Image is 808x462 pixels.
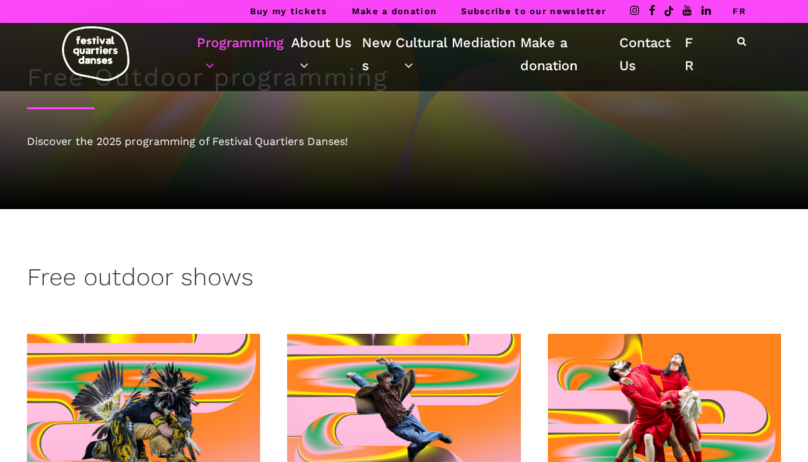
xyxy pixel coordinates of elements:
a: Buy my tickets [250,6,328,16]
a: Programming [197,31,291,77]
div: Discover the 2025 programming of Festival Quartiers Danses! [27,133,781,150]
h3: Free outdoor shows [27,263,253,297]
img: logo-fqd-med [62,26,129,81]
a: Subscribe to our newsletter [461,6,606,16]
a: FR [733,6,746,16]
a: News [362,31,396,77]
a: FR [685,31,700,77]
a: Contact Us [619,31,685,77]
a: Cultural Mediation [396,31,520,77]
a: Make a donation [520,31,619,77]
a: About Us [291,31,362,77]
a: Make a donation [352,6,437,16]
